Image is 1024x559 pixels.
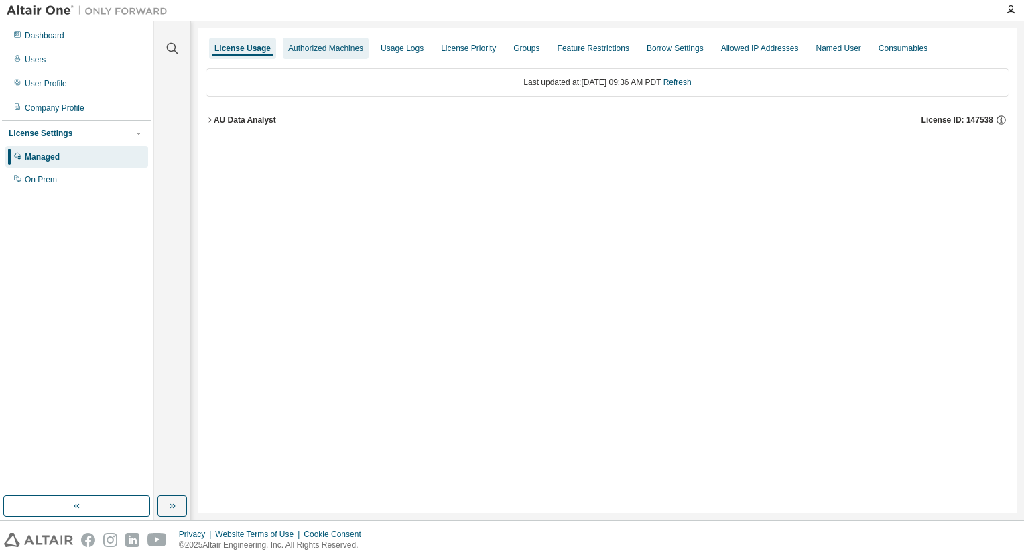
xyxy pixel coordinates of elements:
div: Groups [513,43,539,54]
div: Allowed IP Addresses [721,43,799,54]
button: AU Data AnalystLicense ID: 147538 [206,105,1009,135]
img: altair_logo.svg [4,533,73,547]
img: youtube.svg [147,533,167,547]
div: Company Profile [25,103,84,113]
div: Consumables [879,43,927,54]
div: Dashboard [25,30,64,41]
div: License Usage [214,43,271,54]
div: License Priority [441,43,496,54]
div: On Prem [25,174,57,185]
div: AU Data Analyst [214,115,276,125]
img: facebook.svg [81,533,95,547]
img: linkedin.svg [125,533,139,547]
div: Privacy [179,529,215,540]
div: Managed [25,151,60,162]
div: Last updated at: [DATE] 09:36 AM PDT [206,68,1009,97]
div: Authorized Machines [288,43,363,54]
a: Refresh [663,78,692,87]
div: User Profile [25,78,67,89]
img: instagram.svg [103,533,117,547]
div: License Settings [9,128,72,139]
div: Feature Restrictions [558,43,629,54]
div: Usage Logs [381,43,424,54]
div: Users [25,54,46,65]
span: License ID: 147538 [921,115,993,125]
div: Website Terms of Use [215,529,304,540]
p: © 2025 Altair Engineering, Inc. All Rights Reserved. [179,540,369,551]
div: Cookie Consent [304,529,369,540]
img: Altair One [7,4,174,17]
div: Named User [816,43,860,54]
div: Borrow Settings [647,43,704,54]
